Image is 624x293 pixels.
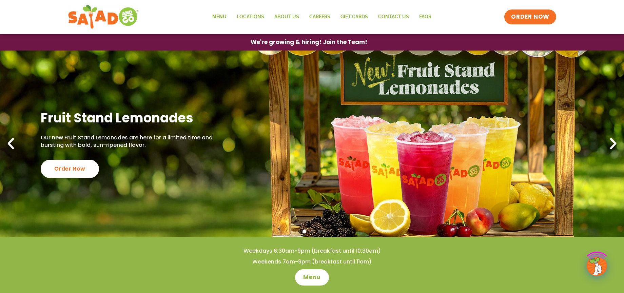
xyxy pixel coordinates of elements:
p: Our new Fruit Stand Lemonades are here for a limited time and bursting with bold, sun-ripened fla... [41,134,233,149]
h4: Weekends 7am-9pm (breakfast until 11am) [14,258,610,266]
span: Go to slide 2 [310,230,314,233]
div: Order Now [41,160,99,178]
span: Menu [303,273,320,281]
h2: Fruit Stand Lemonades [41,110,233,126]
a: Careers [304,9,335,25]
h4: Weekdays 6:30am-9pm (breakfast until 10:30am) [14,247,610,255]
span: Go to slide 1 [303,230,306,233]
span: Go to slide 3 [318,230,322,233]
span: We're growing & hiring! Join the Team! [251,39,367,45]
img: new-SAG-logo-768×292 [68,3,139,31]
span: ORDER NOW [511,13,549,21]
a: Contact Us [373,9,414,25]
a: About Us [269,9,304,25]
a: We're growing & hiring! Join the Team! [240,34,377,50]
a: Menu [295,269,329,286]
a: ORDER NOW [504,9,556,24]
div: Previous slide [3,136,18,151]
a: FAQs [414,9,436,25]
div: Next slide [606,136,621,151]
a: Locations [232,9,269,25]
a: GIFT CARDS [335,9,373,25]
nav: Menu [207,9,436,25]
a: Menu [207,9,232,25]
